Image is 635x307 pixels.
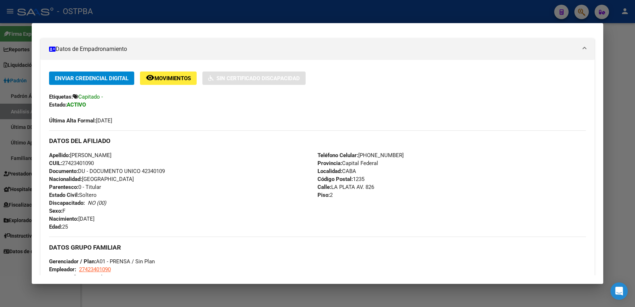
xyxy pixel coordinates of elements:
[49,117,112,124] span: [DATE]
[55,75,128,82] span: Enviar Credencial Digital
[317,152,404,159] span: [PHONE_NUMBER]
[49,224,62,230] strong: Edad:
[317,176,353,182] strong: Código Postal:
[317,184,331,190] strong: Calle:
[49,101,67,108] strong: Estado:
[49,224,68,230] span: 25
[49,160,94,167] span: 27423401090
[49,184,78,190] strong: Parentesco:
[317,168,356,174] span: CABA
[49,176,134,182] span: [GEOGRAPHIC_DATA]
[317,152,358,159] strong: Teléfono Celular:
[49,168,165,174] span: DU - DOCUMENTO UNICO 42340109
[216,75,300,82] span: Sin Certificado Discapacidad
[146,73,154,82] mat-icon: remove_red_eye
[317,176,364,182] span: 1235
[79,266,111,273] span: 27423401090
[49,216,78,222] strong: Nacimiento:
[49,274,167,281] span: 04 - MONOTRIBUTISTAS
[49,152,111,159] span: [PERSON_NAME]
[49,208,62,214] strong: Sexo:
[154,75,191,82] span: Movimientos
[49,258,155,265] span: A01 - PRENSA / Sin Plan
[49,152,70,159] strong: Apellido:
[40,38,595,60] mat-expansion-panel-header: Datos de Empadronamiento
[49,184,101,190] span: 0 - Titular
[317,160,342,167] strong: Provincia:
[317,184,374,190] span: LA PLATA AV. 826
[49,72,134,85] button: Enviar Credencial Digital
[49,137,586,145] h3: DATOS DEL AFILIADO
[88,200,106,206] i: NO (00)
[49,258,96,265] strong: Gerenciador / Plan:
[49,45,577,53] mat-panel-title: Datos de Empadronamiento
[202,72,306,85] button: Sin Certificado Discapacidad
[49,200,85,206] strong: Discapacitado:
[49,274,109,281] strong: Tipo Beneficiario Titular:
[317,192,330,198] strong: Piso:
[317,192,333,198] span: 2
[49,216,95,222] span: [DATE]
[49,168,78,174] strong: Documento:
[317,168,342,174] strong: Localidad:
[78,94,103,100] span: Capitado -
[49,243,586,251] h3: DATOS GRUPO FAMILIAR
[140,72,197,85] button: Movimientos
[67,101,86,108] strong: ACTIVO
[49,94,73,100] strong: Etiquetas:
[317,160,378,167] span: Capital Federal
[610,282,628,300] div: Open Intercom Messenger
[49,192,97,198] span: Soltero
[49,266,76,273] strong: Empleador:
[49,176,82,182] strong: Nacionalidad:
[49,160,62,167] strong: CUIL:
[49,208,65,214] span: F
[49,192,79,198] strong: Estado Civil:
[49,117,96,124] strong: Última Alta Formal:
